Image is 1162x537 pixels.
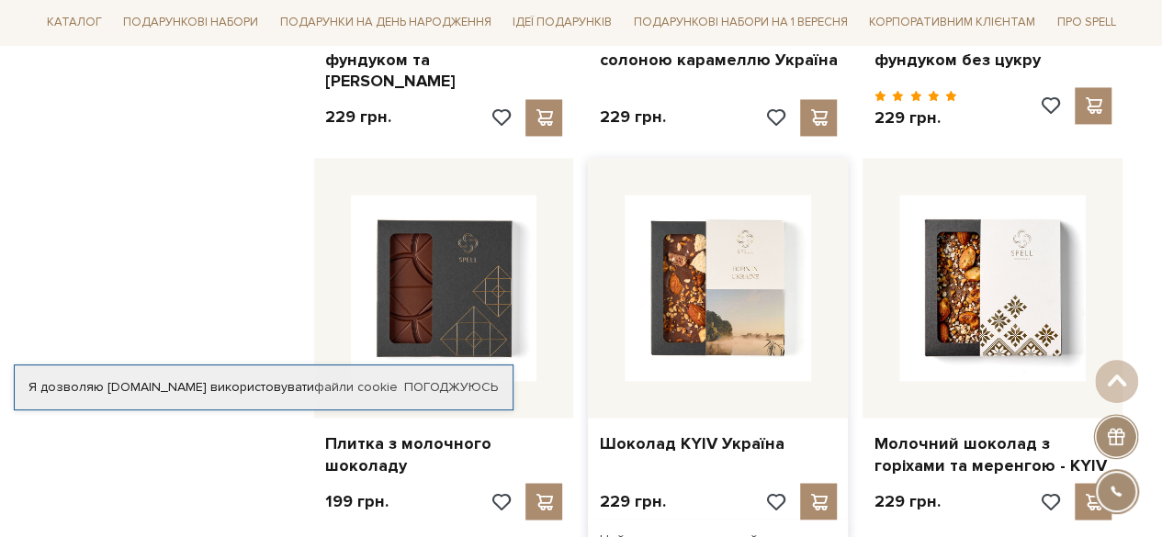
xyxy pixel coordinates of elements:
[505,9,619,38] a: Ідеї подарунків
[599,106,665,128] p: 229 грн.
[325,28,563,92] a: Молочний шоколад з фундуком та [PERSON_NAME]
[325,432,563,475] a: Плитка з молочного шоколаду
[325,106,391,128] p: 229 грн.
[874,28,1111,71] a: Молочний шоколад з фундуком без цукру
[325,490,389,511] p: 199 грн.
[39,9,109,38] a: Каталог
[625,195,811,381] img: Шоколад KYIV Україна
[116,9,265,38] a: Подарункові набори
[599,432,837,453] a: Шоколад KYIV Україна
[626,7,855,39] a: Подарункові набори на 1 Вересня
[273,9,499,38] a: Подарунки на День народження
[1050,9,1123,38] a: Про Spell
[599,490,665,511] p: 229 грн.
[314,379,398,395] a: файли cookie
[874,490,940,511] p: 229 грн.
[862,7,1043,39] a: Корпоративним клієнтам
[15,379,513,396] div: Я дозволяю [DOMAIN_NAME] використовувати
[599,28,837,71] a: Молочний шоколад з солоною карамеллю Україна
[874,107,957,129] p: 229 грн.
[404,379,498,396] a: Погоджуюсь
[874,432,1111,475] a: Молочний шоколад з горіхами та меренгою - KYIV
